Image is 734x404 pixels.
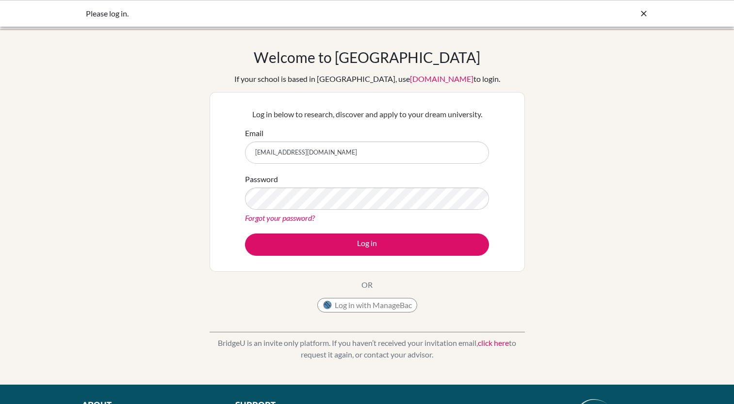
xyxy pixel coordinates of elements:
div: If your school is based in [GEOGRAPHIC_DATA], use to login. [234,73,500,85]
p: BridgeU is an invite only platform. If you haven’t received your invitation email, to request it ... [210,337,525,360]
p: Log in below to research, discover and apply to your dream university. [245,109,489,120]
button: Log in [245,233,489,256]
div: Please log in. [86,8,503,19]
a: Forgot your password? [245,213,315,222]
p: OR [361,279,373,291]
h1: Welcome to [GEOGRAPHIC_DATA] [254,48,480,66]
label: Email [245,127,263,139]
button: Log in with ManageBac [317,298,417,312]
label: Password [245,173,278,185]
a: click here [478,338,509,347]
a: [DOMAIN_NAME] [410,74,473,83]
